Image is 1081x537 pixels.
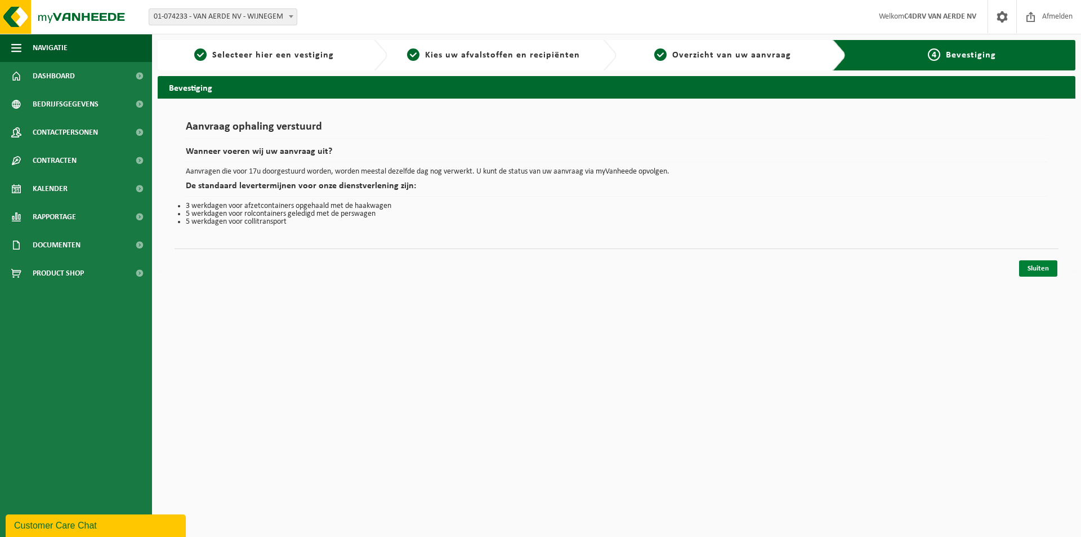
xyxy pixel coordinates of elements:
span: 01-074233 - VAN AERDE NV - WIJNEGEM [149,8,297,25]
span: 4 [928,48,940,61]
span: 01-074233 - VAN AERDE NV - WIJNEGEM [149,9,297,25]
span: Kies uw afvalstoffen en recipiënten [425,51,580,60]
span: 1 [194,48,207,61]
li: 5 werkdagen voor collitransport [186,218,1047,226]
a: Sluiten [1019,260,1057,277]
p: Aanvragen die voor 17u doorgestuurd worden, worden meestal dezelfde dag nog verwerkt. U kunt de s... [186,168,1047,176]
h1: Aanvraag ophaling verstuurd [186,121,1047,139]
span: 3 [654,48,667,61]
span: Documenten [33,231,81,259]
h2: Bevestiging [158,76,1075,98]
a: 3Overzicht van uw aanvraag [622,48,824,62]
span: Navigatie [33,34,68,62]
span: Contracten [33,147,77,175]
h2: Wanneer voeren wij uw aanvraag uit? [186,147,1047,162]
h2: De standaard levertermijnen voor onze dienstverlening zijn: [186,181,1047,197]
iframe: chat widget [6,512,188,537]
strong: C4DRV VAN AERDE NV [904,12,976,21]
a: 2Kies uw afvalstoffen en recipiënten [393,48,595,62]
span: Selecteer hier een vestiging [212,51,334,60]
span: Product Shop [33,259,84,287]
span: Kalender [33,175,68,203]
a: 1Selecteer hier een vestiging [163,48,365,62]
span: Rapportage [33,203,76,231]
span: Bedrijfsgegevens [33,90,99,118]
span: Bevestiging [946,51,996,60]
li: 3 werkdagen voor afzetcontainers opgehaald met de haakwagen [186,202,1047,210]
span: Contactpersonen [33,118,98,147]
span: 2 [407,48,419,61]
span: Dashboard [33,62,75,90]
span: Overzicht van uw aanvraag [672,51,791,60]
li: 5 werkdagen voor rolcontainers geledigd met de perswagen [186,210,1047,218]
